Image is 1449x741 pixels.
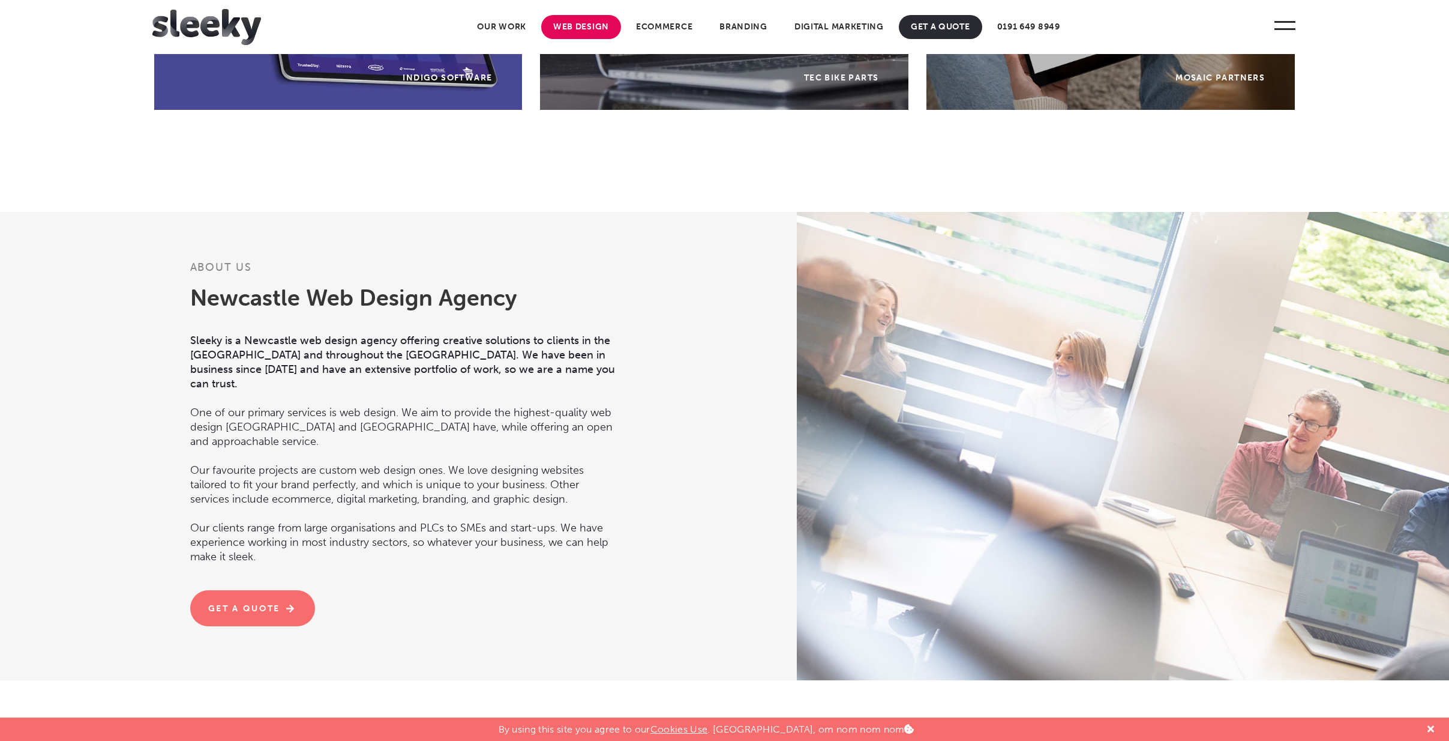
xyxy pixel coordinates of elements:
p: One of our primary services is web design. We aim to provide the highest-quality web design [GEOG... [190,391,616,449]
p: By using this site you agree to our . [GEOGRAPHIC_DATA], om nom nom nom [499,718,914,735]
div: TEC Bike Parts [804,73,879,83]
a: Ecommerce [624,15,704,39]
div: Indigo Software [403,73,492,83]
a: Get A Quote [899,15,982,39]
h3: About Us [190,260,616,283]
strong: Sleeky is a Newcastle web design agency offering creative solutions to clients in the [GEOGRAPHIC... [190,334,615,390]
h1: Newcastle Web Design Agency [190,283,616,313]
img: Sleeky Web Design Newcastle [152,9,262,45]
a: Get a quote [190,590,315,626]
a: Our Work [465,15,538,39]
a: Branding [707,15,779,39]
div: Mosaic Partners [1175,73,1265,83]
a: Cookies Use [650,724,708,735]
a: Web Design [541,15,621,39]
a: Digital Marketing [782,15,896,39]
p: Our favourite projects are custom web design ones. We love designing websites tailored to fit you... [190,449,616,506]
p: Our clients range from large organisations and PLCs to SMEs and start-ups. We have experience wor... [190,506,616,564]
a: 0191 649 8949 [985,15,1072,39]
